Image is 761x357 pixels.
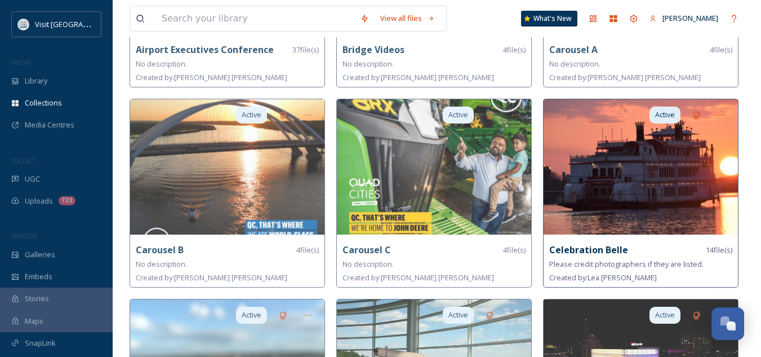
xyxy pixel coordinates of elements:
span: Created by: [PERSON_NAME] [PERSON_NAME] [342,272,494,283]
span: No description. [549,59,600,69]
strong: Bridge Videos [342,43,404,56]
img: 9df71636-2269-47be-8954-834a73f3cff7.jpg [337,99,531,235]
input: Search your library [156,6,354,31]
span: No description. [342,59,394,69]
img: f1c7543c-813e-4d13-9e57-1b96cdfe478b.jpg [130,99,324,235]
span: No description. [342,259,394,269]
span: 14 file(s) [706,245,732,255]
span: Visit [GEOGRAPHIC_DATA] [35,19,122,29]
span: Active [242,310,261,320]
img: QCCVB_VISIT_vert_logo_4c_tagline_122019.svg [18,19,29,30]
span: Active [448,310,468,320]
button: Open Chat [711,307,744,340]
span: No description. [136,259,187,269]
span: 4 file(s) [503,45,526,55]
span: Please credit photographers if they are listed. [549,259,704,269]
strong: Celebration Belle [549,244,628,256]
span: [PERSON_NAME] [662,13,718,23]
a: View all files [375,7,440,29]
span: 4 file(s) [296,245,319,255]
span: Media Centres [25,120,74,130]
span: Active [242,109,261,120]
a: What's New [521,11,577,27]
span: 4 file(s) [503,245,526,255]
a: [PERSON_NAME] [644,7,724,29]
span: Library [25,76,47,86]
span: Stories [25,293,49,304]
span: Collections [25,98,62,108]
span: UGC [25,174,40,184]
span: Created by: [PERSON_NAME] [PERSON_NAME] [136,72,287,82]
span: 4 file(s) [710,45,732,55]
span: Active [655,109,675,120]
strong: Airport Executives Conference [136,43,274,56]
span: Active [655,310,675,320]
span: Embeds [25,271,52,282]
span: No description. [136,59,187,69]
span: Maps [25,316,43,327]
strong: Carousel A [549,43,598,56]
span: Created by: [PERSON_NAME] [PERSON_NAME] [549,72,701,82]
div: 723 [59,196,75,205]
span: Created by: Lea [PERSON_NAME] [549,272,657,283]
span: Created by: [PERSON_NAME] [PERSON_NAME] [136,272,287,283]
span: Created by: [PERSON_NAME] [PERSON_NAME] [342,72,494,82]
span: WIDGETS [11,232,37,240]
span: MEDIA [11,58,31,67]
span: 37 file(s) [292,45,319,55]
span: SnapLink [25,338,56,349]
span: Uploads [25,196,53,206]
span: Galleries [25,249,55,260]
strong: Carousel C [342,244,391,256]
img: e1ae2172-0f6f-47d9-bad0-1ee644deffa8.jpg [544,99,738,235]
strong: Carousel B [136,244,184,256]
span: COLLECT [11,156,35,165]
span: Active [448,109,468,120]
